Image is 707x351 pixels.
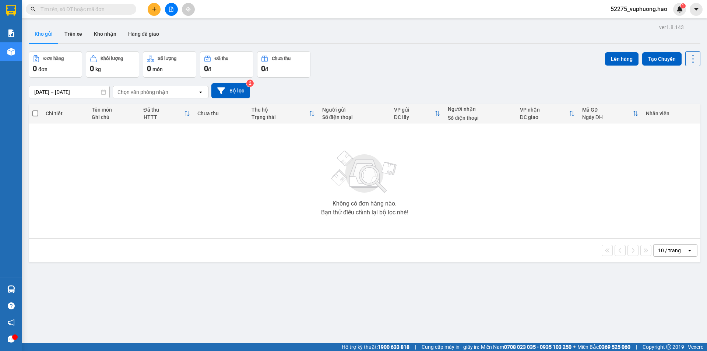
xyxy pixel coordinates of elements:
[481,343,571,351] span: Miền Nam
[582,114,633,120] div: Ngày ĐH
[394,107,435,113] div: VP gửi
[504,344,571,350] strong: 0708 023 035 - 0935 103 250
[265,66,268,72] span: đ
[394,114,435,120] div: ĐC lấy
[7,29,15,37] img: solution-icon
[666,344,671,350] span: copyright
[46,110,84,116] div: Chi tiết
[144,107,184,113] div: Đã thu
[520,114,569,120] div: ĐC giao
[186,7,191,12] span: aim
[148,3,161,16] button: plus
[246,80,254,87] sup: 2
[272,56,291,61] div: Chưa thu
[7,48,15,56] img: warehouse-icon
[390,104,444,123] th: Toggle SortBy
[169,7,174,12] span: file-add
[680,3,686,8] sup: 1
[520,107,569,113] div: VP nhận
[261,64,265,73] span: 0
[322,107,387,113] div: Người gửi
[182,3,195,16] button: aim
[658,247,681,254] div: 10 / trang
[448,106,512,112] div: Người nhận
[378,344,409,350] strong: 1900 633 818
[578,104,642,123] th: Toggle SortBy
[693,6,700,13] span: caret-down
[322,114,387,120] div: Số điện thoại
[31,7,36,12] span: search
[676,6,683,13] img: icon-new-feature
[342,343,409,351] span: Hỗ trợ kỹ thuật:
[605,52,639,66] button: Lên hàng
[29,25,59,43] button: Kho gửi
[92,114,136,120] div: Ghi chú
[252,107,309,113] div: Thu hộ
[516,104,578,123] th: Toggle SortBy
[208,66,211,72] span: đ
[215,56,228,61] div: Đã thu
[152,66,163,72] span: món
[646,110,697,116] div: Nhân viên
[573,345,576,348] span: ⚪️
[248,104,319,123] th: Toggle SortBy
[642,52,682,66] button: Tạo Chuyến
[197,110,244,116] div: Chưa thu
[211,83,250,98] button: Bộ lọc
[152,7,157,12] span: plus
[8,319,15,326] span: notification
[599,344,630,350] strong: 0369 525 060
[415,343,416,351] span: |
[321,210,408,215] div: Bạn thử điều chỉnh lại bộ lọc nhé!
[41,5,127,13] input: Tìm tên, số ĐT hoặc mã đơn
[204,64,208,73] span: 0
[8,302,15,309] span: question-circle
[90,64,94,73] span: 0
[144,114,184,120] div: HTTT
[690,3,703,16] button: caret-down
[92,107,136,113] div: Tên món
[38,66,48,72] span: đơn
[577,343,630,351] span: Miền Bắc
[29,51,82,78] button: Đơn hàng0đơn
[252,114,309,120] div: Trạng thái
[659,23,684,31] div: ver 1.8.143
[29,86,109,98] input: Select a date range.
[605,4,673,14] span: 52275_vuphuong.hao
[43,56,64,61] div: Đơn hàng
[143,51,196,78] button: Số lượng0món
[333,201,397,207] div: Không có đơn hàng nào.
[59,25,88,43] button: Trên xe
[140,104,194,123] th: Toggle SortBy
[117,88,168,96] div: Chọn văn phòng nhận
[257,51,310,78] button: Chưa thu0đ
[165,3,178,16] button: file-add
[147,64,151,73] span: 0
[95,66,101,72] span: kg
[158,56,176,61] div: Số lượng
[33,64,37,73] span: 0
[200,51,253,78] button: Đã thu0đ
[682,3,684,8] span: 1
[7,285,15,293] img: warehouse-icon
[122,25,165,43] button: Hàng đã giao
[88,25,122,43] button: Kho nhận
[328,146,401,198] img: svg+xml;base64,PHN2ZyBjbGFzcz0ibGlzdC1wbHVnX19zdmciIHhtbG5zPSJodHRwOi8vd3d3LnczLm9yZy8yMDAwL3N2Zy...
[687,248,693,253] svg: open
[86,51,139,78] button: Khối lượng0kg
[6,5,16,16] img: logo-vxr
[8,336,15,343] span: message
[448,115,512,121] div: Số điện thoại
[422,343,479,351] span: Cung cấp máy in - giấy in:
[198,89,204,95] svg: open
[636,343,637,351] span: |
[101,56,123,61] div: Khối lượng
[582,107,633,113] div: Mã GD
